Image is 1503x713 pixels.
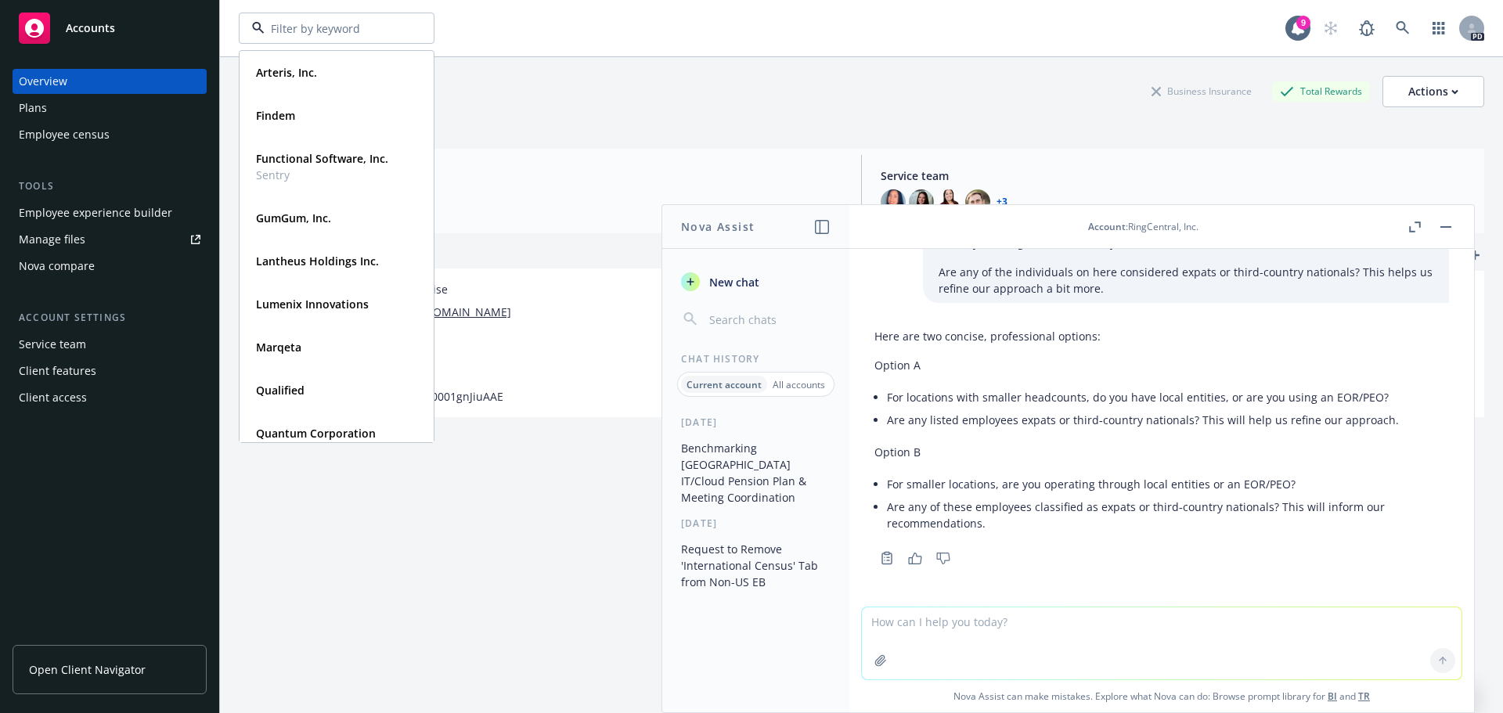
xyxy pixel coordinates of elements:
[13,385,207,410] a: Client access
[251,167,842,184] span: Account type
[256,383,305,398] strong: Qualified
[887,409,1449,431] li: Are any listed employees expats or third‑country nationals? This will help us refine our approach.
[393,388,503,405] span: 001d000001gnJiuAAE
[662,352,849,366] div: Chat History
[965,189,990,214] img: photo
[1465,246,1484,265] a: add
[706,274,759,290] span: New chat
[256,151,388,166] strong: Functional Software, Inc.
[19,200,172,225] div: Employee experience builder
[13,358,207,384] a: Client features
[881,167,1472,184] span: Service team
[29,661,146,678] span: Open Client Navigator
[909,189,934,214] img: photo
[1272,81,1370,101] div: Total Rewards
[251,198,842,214] span: EB
[13,310,207,326] div: Account settings
[662,517,849,530] div: [DATE]
[13,6,207,50] a: Accounts
[1382,76,1484,107] button: Actions
[687,378,762,391] p: Current account
[1328,690,1337,703] a: BI
[256,426,376,441] strong: Quantum Corporation
[675,268,837,296] button: New chat
[19,332,86,357] div: Service team
[1351,13,1382,44] a: Report a Bug
[66,22,115,34] span: Accounts
[1423,13,1454,44] a: Switch app
[265,20,402,37] input: Filter by keyword
[887,386,1449,409] li: For locations with smaller headcounts, do you have local entities, or are you using an EOR/PEO?
[256,297,369,311] strong: Lumenix Innovations
[19,69,67,94] div: Overview
[1088,220,1126,233] span: Account
[880,551,894,565] svg: Copy to clipboard
[256,211,331,225] strong: GumGum, Inc.
[675,435,837,510] button: Benchmarking [GEOGRAPHIC_DATA] IT/Cloud Pension Plan & Meeting Coordination
[706,308,831,330] input: Search chats
[256,65,317,80] strong: Arteris, Inc.
[13,200,207,225] a: Employee experience builder
[1088,220,1198,233] div: : RingCentral, Inc.
[13,254,207,279] a: Nova compare
[1387,13,1418,44] a: Search
[937,189,962,214] img: photo
[13,227,207,252] a: Manage files
[13,69,207,94] a: Overview
[773,378,825,391] p: All accounts
[681,218,755,235] h1: Nova Assist
[19,95,47,121] div: Plans
[19,122,110,147] div: Employee census
[1296,16,1310,30] div: 9
[256,340,301,355] strong: Marqeta
[874,328,1449,344] p: Here are two concise, professional options:
[256,108,295,123] strong: Findem
[874,444,1449,460] p: Option B
[1358,690,1370,703] a: TR
[881,189,906,214] img: photo
[856,680,1468,712] span: Nova Assist can make mistakes. Explore what Nova can do: Browse prompt library for and
[393,304,511,320] a: [URL][DOMAIN_NAME]
[887,495,1449,535] li: Are any of these employees classified as expats or third‑country nationals? This will inform our ...
[256,167,388,183] span: Sentry
[19,358,96,384] div: Client features
[874,357,1449,373] p: Option A
[939,264,1433,297] p: Are any of the individuals on here considered expats or third-country nationals? This helps us re...
[13,95,207,121] a: Plans
[675,536,837,595] button: Request to Remove 'International Census' Tab from Non-US EB
[13,332,207,357] a: Service team
[19,385,87,410] div: Client access
[887,473,1449,495] li: For smaller locations, are you operating through local entities or an EOR/PEO?
[662,416,849,429] div: [DATE]
[13,122,207,147] a: Employee census
[1408,77,1458,106] div: Actions
[1144,81,1260,101] div: Business Insurance
[256,254,379,268] strong: Lantheus Holdings Inc.
[13,178,207,194] div: Tools
[1315,13,1346,44] a: Start snowing
[19,227,85,252] div: Manage files
[997,197,1007,207] a: +3
[931,547,956,569] button: Thumbs down
[19,254,95,279] div: Nova compare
